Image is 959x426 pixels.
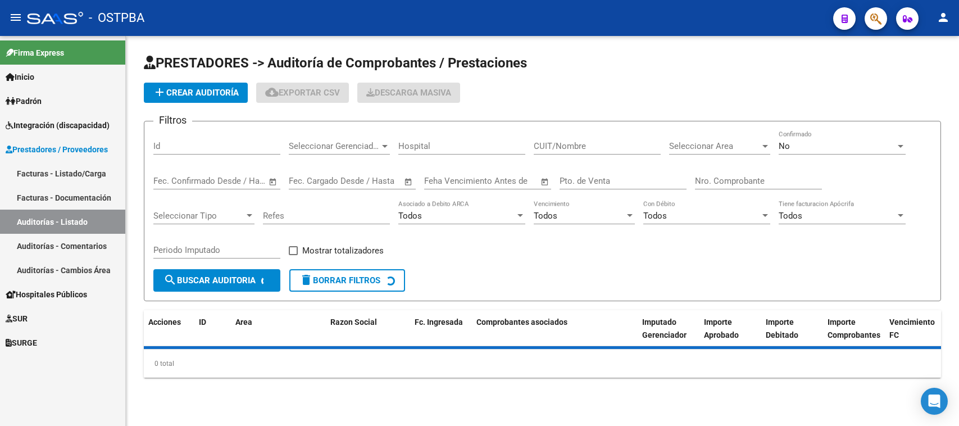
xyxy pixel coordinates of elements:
span: - OSTPBA [89,6,144,30]
mat-icon: delete [299,273,313,287]
span: Todos [643,211,667,221]
span: Buscar Auditoria [163,275,256,285]
span: Importe Aprobado [704,318,739,339]
span: Descarga Masiva [366,88,451,98]
datatable-header-cell: Importe Debitado [761,310,823,360]
span: SUR [6,312,28,325]
span: Importe Comprobantes [828,318,880,339]
button: Buscar Auditoria [153,269,280,292]
span: Hospitales Públicos [6,288,87,301]
datatable-header-cell: Vencimiento FC [885,310,947,360]
datatable-header-cell: Imputado Gerenciador [638,310,699,360]
span: Inicio [6,71,34,83]
span: Todos [779,211,802,221]
datatable-header-cell: Area [231,310,310,360]
app-download-masive: Descarga masiva de comprobantes (adjuntos) [357,83,460,103]
button: Descarga Masiva [357,83,460,103]
input: Fecha fin [344,176,399,186]
input: Fecha fin [209,176,263,186]
span: Imputado Gerenciador [642,318,687,339]
span: No [779,141,790,151]
div: 0 total [144,350,941,378]
button: Crear Auditoría [144,83,248,103]
datatable-header-cell: Acciones [144,310,194,360]
button: Open calendar [267,175,280,188]
datatable-header-cell: Importe Comprobantes [823,310,885,360]
input: Fecha inicio [289,176,334,186]
mat-icon: search [163,273,177,287]
span: Comprobantes asociados [476,318,567,327]
input: Fecha inicio [153,176,199,186]
mat-icon: cloud_download [265,85,279,99]
span: Exportar CSV [265,88,340,98]
span: SURGE [6,337,37,349]
datatable-header-cell: Comprobantes asociados [472,310,638,360]
mat-icon: person [937,11,950,24]
span: Importe Debitado [766,318,798,339]
span: Integración (discapacidad) [6,119,110,132]
span: Razon Social [330,318,377,327]
span: Prestadores / Proveedores [6,143,108,156]
span: Fc. Ingresada [415,318,463,327]
span: Seleccionar Gerenciador [289,141,380,151]
span: Firma Express [6,47,64,59]
span: Mostrar totalizadores [302,244,384,257]
span: Crear Auditoría [153,88,239,98]
mat-icon: add [153,85,166,99]
span: Vencimiento FC [889,318,935,339]
button: Open calendar [539,175,552,188]
span: ID [199,318,206,327]
button: Borrar Filtros [289,269,405,292]
datatable-header-cell: Razon Social [326,310,410,360]
span: Seleccionar Tipo [153,211,244,221]
span: Todos [534,211,557,221]
span: Acciones [148,318,181,327]
datatable-header-cell: ID [194,310,231,360]
span: PRESTADORES -> Auditoría de Comprobantes / Prestaciones [144,55,527,71]
span: Borrar Filtros [299,275,380,285]
span: Area [235,318,252,327]
span: Padrón [6,95,42,107]
button: Open calendar [402,175,415,188]
mat-icon: menu [9,11,22,24]
datatable-header-cell: Importe Aprobado [699,310,761,360]
span: Todos [398,211,422,221]
datatable-header-cell: Fc. Ingresada [410,310,472,360]
h3: Filtros [153,112,192,128]
div: Open Intercom Messenger [921,388,948,415]
button: Exportar CSV [256,83,349,103]
span: Seleccionar Area [669,141,760,151]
